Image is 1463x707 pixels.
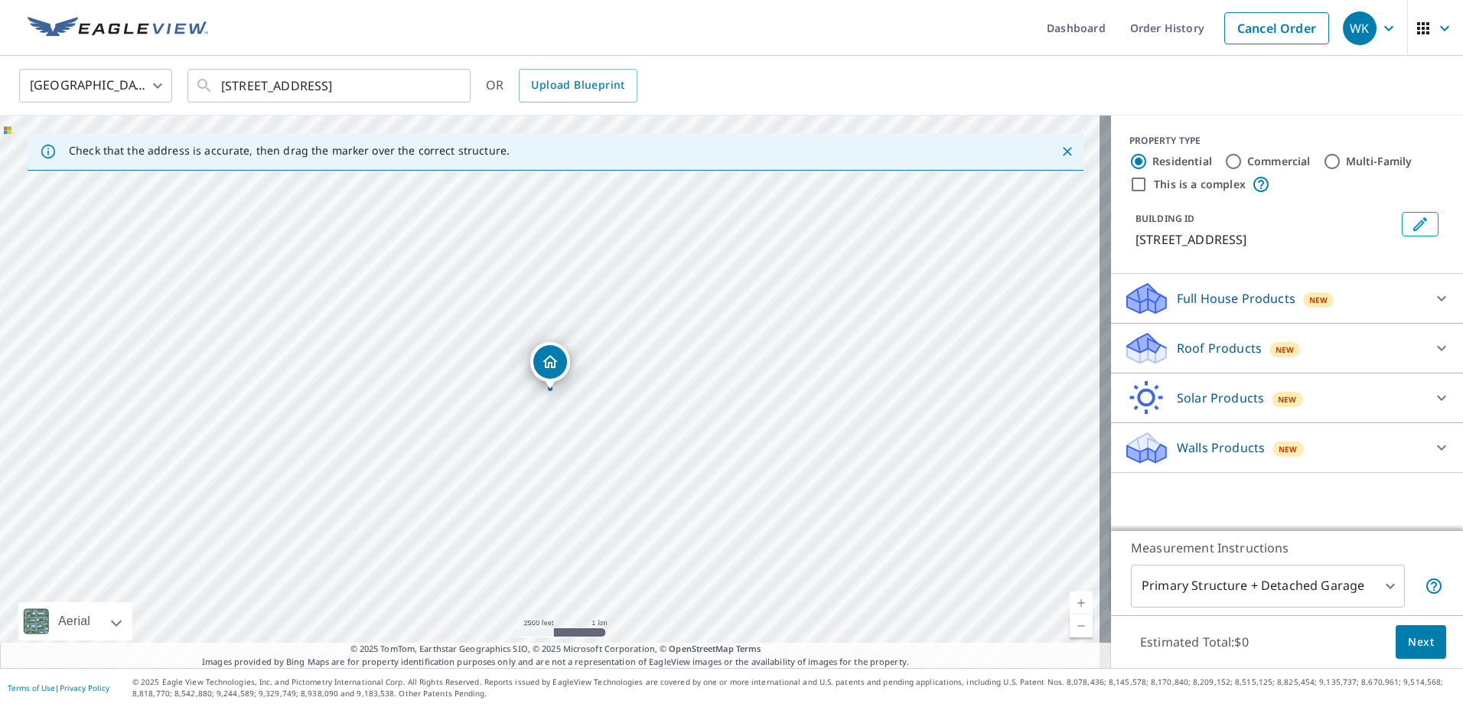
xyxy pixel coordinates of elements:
button: Next [1396,625,1446,660]
div: Roof ProductsNew [1123,330,1451,367]
p: [STREET_ADDRESS] [1136,230,1396,249]
span: New [1278,393,1297,406]
p: Measurement Instructions [1131,539,1443,557]
div: Solar ProductsNew [1123,380,1451,416]
a: OpenStreetMap [669,643,733,654]
label: Residential [1152,154,1212,169]
label: Commercial [1247,154,1311,169]
span: Upload Blueprint [531,76,624,95]
span: © 2025 TomTom, Earthstar Geographics SIO, © 2025 Microsoft Corporation, © [350,643,761,656]
a: Privacy Policy [60,683,109,693]
p: | [8,683,109,692]
div: Full House ProductsNew [1123,280,1451,317]
p: Solar Products [1177,389,1264,407]
a: Terms of Use [8,683,55,693]
span: Your report will include the primary structure and a detached garage if one exists. [1425,577,1443,595]
div: Primary Structure + Detached Garage [1131,565,1405,608]
p: Walls Products [1177,438,1265,457]
div: [GEOGRAPHIC_DATA] [19,64,172,107]
div: WK [1343,11,1377,45]
a: Current Level 13, Zoom In [1070,591,1093,614]
p: Roof Products [1177,339,1262,357]
label: This is a complex [1154,177,1246,192]
a: Cancel Order [1224,12,1329,44]
button: Close [1057,142,1077,161]
div: PROPERTY TYPE [1129,134,1445,148]
div: Walls ProductsNew [1123,429,1451,466]
a: Current Level 13, Zoom Out [1070,614,1093,637]
span: New [1309,294,1328,306]
span: New [1279,443,1298,455]
a: Terms [736,643,761,654]
span: New [1276,344,1295,356]
label: Multi-Family [1346,154,1412,169]
button: Edit building 1 [1402,212,1439,236]
span: Next [1408,633,1434,652]
img: EV Logo [28,17,208,40]
div: OR [486,69,637,103]
p: BUILDING ID [1136,212,1194,225]
div: Dropped pin, building 1, Residential property, 54378 Township Road 420 Fresno, OH 43824 [530,342,570,389]
p: Check that the address is accurate, then drag the marker over the correct structure. [69,144,510,158]
input: Search by address or latitude-longitude [221,64,439,107]
p: Full House Products [1177,289,1295,308]
p: Estimated Total: $0 [1128,625,1261,659]
div: Aerial [54,602,95,640]
div: Aerial [18,602,132,640]
a: Upload Blueprint [519,69,637,103]
p: © 2025 Eagle View Technologies, Inc. and Pictometry International Corp. All Rights Reserved. Repo... [132,676,1455,699]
